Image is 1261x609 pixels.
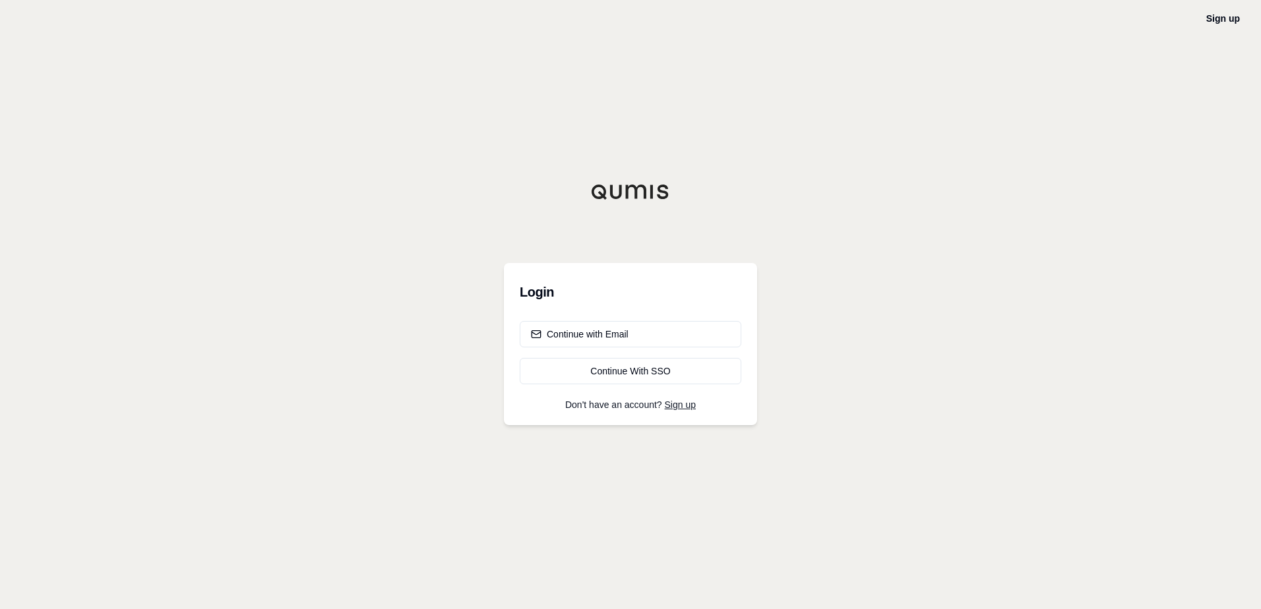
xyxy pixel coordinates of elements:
[1206,13,1240,24] a: Sign up
[520,279,741,305] h3: Login
[531,364,730,378] div: Continue With SSO
[665,399,696,410] a: Sign up
[520,321,741,347] button: Continue with Email
[520,400,741,409] p: Don't have an account?
[591,184,670,200] img: Qumis
[520,358,741,384] a: Continue With SSO
[531,328,629,341] div: Continue with Email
